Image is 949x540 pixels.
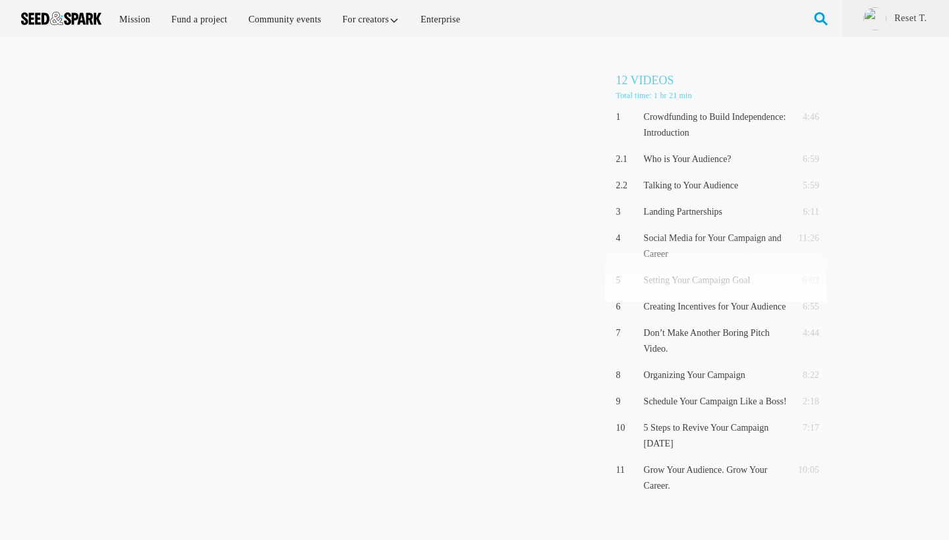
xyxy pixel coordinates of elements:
[616,178,638,194] p: 2.2
[863,7,886,30] img: ACg8ocLkAMF7GHGk8ELpzAQyoIlqsdD8W0kLk3AIu1_kUVJF8PLZZA=s96-c
[644,204,787,220] p: Landing Partnerships
[791,273,819,288] p: 6:03
[616,273,638,288] p: 5
[616,394,638,410] p: 9
[791,230,819,246] p: 11:26
[644,151,787,167] p: Who is Your Audience?
[791,151,819,167] p: 6:59
[791,109,819,125] p: 4:46
[644,394,787,410] p: Schedule Your Campaign Like a Boss!
[411,5,469,34] a: Enterprise
[644,420,787,452] p: 5 Steps to Revive Your Campaign [DATE]
[791,325,819,341] p: 4:44
[616,71,833,90] h5: 12 Videos
[616,299,638,315] p: 6
[644,230,787,262] p: Social Media for Your Campaign and Career
[791,204,819,220] p: 6:11
[616,230,638,246] p: 4
[616,204,638,220] p: 3
[644,462,787,494] p: Grow Your Audience. Grow Your Career.
[791,462,819,478] p: 10:05
[162,5,237,34] a: Fund a project
[239,5,331,34] a: Community events
[616,462,638,478] p: 11
[616,151,638,167] p: 2.1
[616,90,833,101] p: Total time: 1 hr 21 min
[616,325,638,341] p: 7
[791,420,819,436] p: 7:17
[791,299,819,315] p: 6:55
[644,367,787,383] p: Organizing Your Campaign
[616,420,638,436] p: 10
[644,109,787,141] p: Crowdfunding to Build Independence: Introduction
[644,299,787,315] p: Creating Incentives for Your Audience
[644,325,787,357] p: Don’t Make Another Boring Pitch Video.
[644,273,787,288] p: Setting Your Campaign Goal
[791,178,819,194] p: 5:59
[791,394,819,410] p: 2:18
[333,5,409,34] a: For creators
[894,12,928,25] a: Reset T.
[21,12,101,25] img: Seed amp; Spark
[616,109,638,125] p: 1
[110,5,159,34] a: Mission
[616,367,638,383] p: 8
[791,367,819,383] p: 8:22
[644,178,787,194] p: Talking to Your Audience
